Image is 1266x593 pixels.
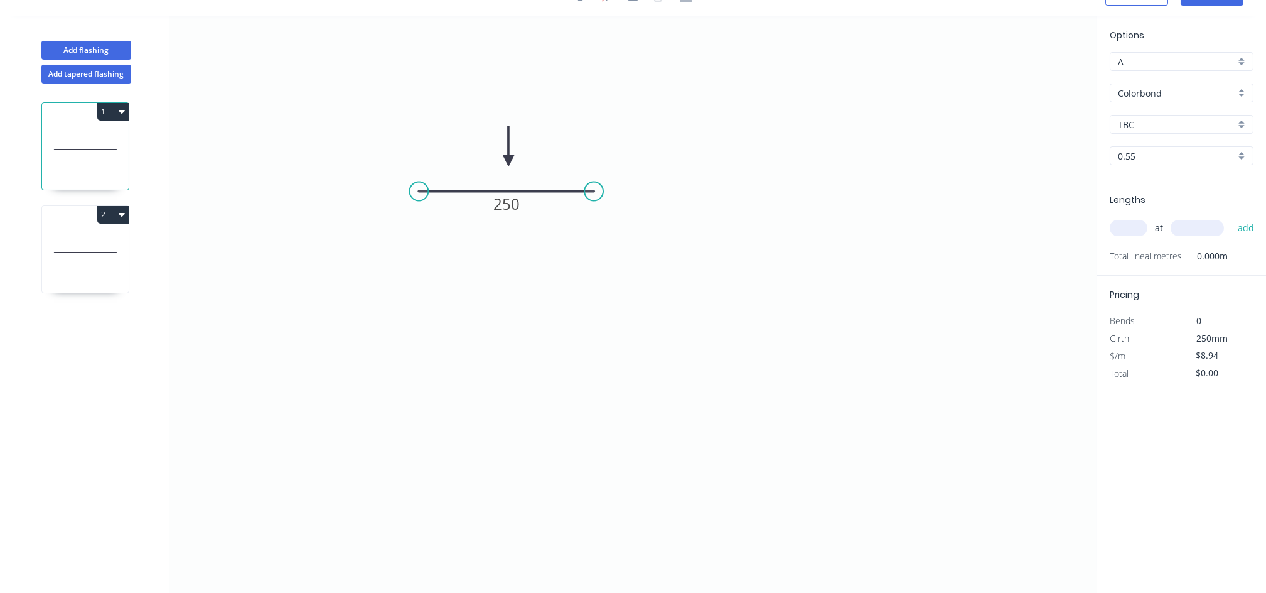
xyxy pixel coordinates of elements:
span: Lengths [1110,193,1145,206]
input: Material [1118,87,1235,100]
button: add [1231,217,1261,239]
span: Total [1110,367,1129,379]
svg: 0 [169,16,1097,570]
input: Colour [1118,118,1235,131]
span: $/m [1110,350,1125,362]
button: 1 [97,103,129,121]
span: at [1155,219,1163,237]
span: Girth [1110,332,1129,344]
input: Thickness [1118,150,1235,163]
button: 2 [97,206,129,224]
span: 0 [1197,315,1202,327]
span: Total lineal metres [1110,248,1182,265]
span: Bends [1110,315,1135,327]
input: Price level [1118,55,1235,68]
span: Options [1110,29,1144,41]
button: Add tapered flashing [41,65,131,84]
span: 250mm [1197,332,1228,344]
button: Add flashing [41,41,131,60]
tspan: 250 [493,193,520,214]
span: 0.000m [1182,248,1228,265]
span: Pricing [1110,288,1139,301]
